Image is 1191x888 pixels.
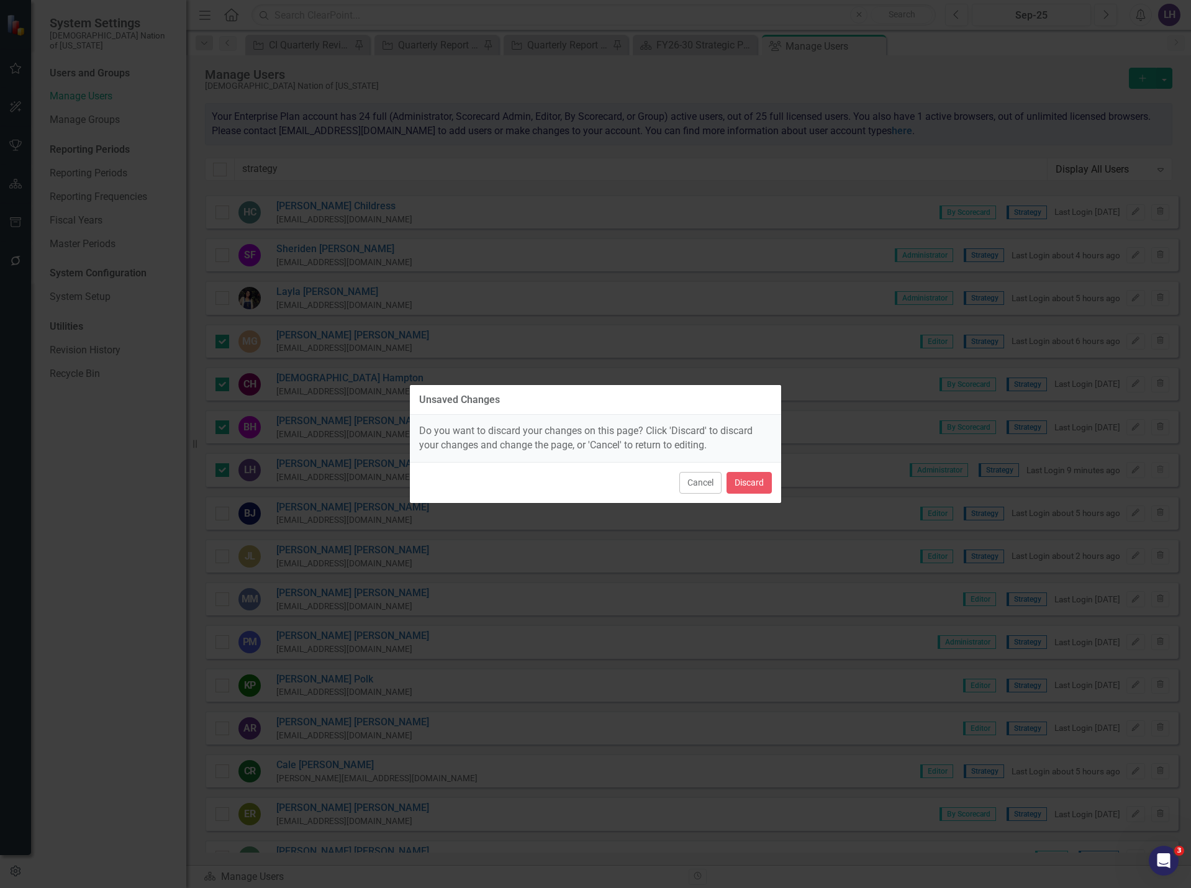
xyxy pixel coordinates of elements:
[410,415,781,462] div: Do you want to discard your changes on this page? Click 'Discard' to discard your changes and cha...
[679,472,722,494] button: Cancel
[1149,846,1179,876] iframe: Intercom live chat
[419,394,500,405] div: Unsaved Changes
[727,472,772,494] button: Discard
[1174,846,1184,856] span: 3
